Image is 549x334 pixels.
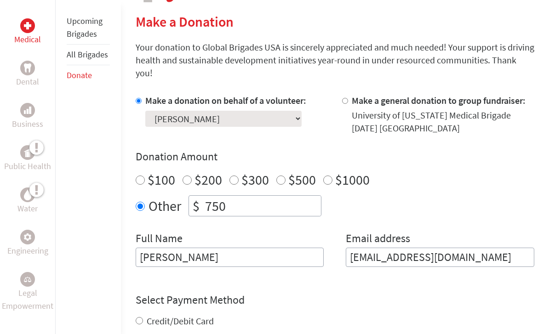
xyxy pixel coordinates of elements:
[67,11,110,45] li: Upcoming Brigades
[67,65,110,85] li: Donate
[136,13,534,30] h2: Make a Donation
[136,231,183,248] label: Full Name
[149,195,181,216] label: Other
[136,293,534,307] h4: Select Payment Method
[194,171,222,188] label: $200
[24,107,31,114] img: Business
[4,160,51,173] p: Public Health
[136,248,324,267] input: Enter Full Name
[20,61,35,75] div: Dental
[352,95,526,106] label: Make a general donation to group fundraiser:
[67,45,110,65] li: All Brigades
[352,109,534,135] div: University of [US_STATE] Medical Brigade [DATE] [GEOGRAPHIC_DATA]
[4,145,51,173] a: Public HealthPublic Health
[346,231,410,248] label: Email address
[24,22,31,29] img: Medical
[147,315,214,327] label: Credit/Debit Card
[2,272,53,312] a: Legal EmpowermentLegal Empowerment
[335,171,370,188] label: $1000
[14,18,41,46] a: MedicalMedical
[7,244,48,257] p: Engineering
[241,171,269,188] label: $300
[136,149,534,164] h4: Donation Amount
[7,230,48,257] a: EngineeringEngineering
[189,196,203,216] div: $
[24,63,31,72] img: Dental
[145,95,306,106] label: Make a donation on behalf of a volunteer:
[67,49,108,60] a: All Brigades
[203,196,321,216] input: Enter Amount
[20,145,35,160] div: Public Health
[2,287,53,312] p: Legal Empowerment
[14,33,41,46] p: Medical
[346,248,534,267] input: Your Email
[16,75,39,88] p: Dental
[20,18,35,33] div: Medical
[24,277,31,282] img: Legal Empowerment
[20,230,35,244] div: Engineering
[17,202,38,215] p: Water
[24,233,31,241] img: Engineering
[12,118,43,130] p: Business
[24,189,31,200] img: Water
[67,16,103,39] a: Upcoming Brigades
[20,103,35,118] div: Business
[20,187,35,202] div: Water
[17,187,38,215] a: WaterWater
[24,148,31,157] img: Public Health
[288,171,316,188] label: $500
[12,103,43,130] a: BusinessBusiness
[67,70,92,80] a: Donate
[148,171,175,188] label: $100
[16,61,39,88] a: DentalDental
[20,272,35,287] div: Legal Empowerment
[136,41,534,79] p: Your donation to Global Brigades USA is sincerely appreciated and much needed! Your support is dr...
